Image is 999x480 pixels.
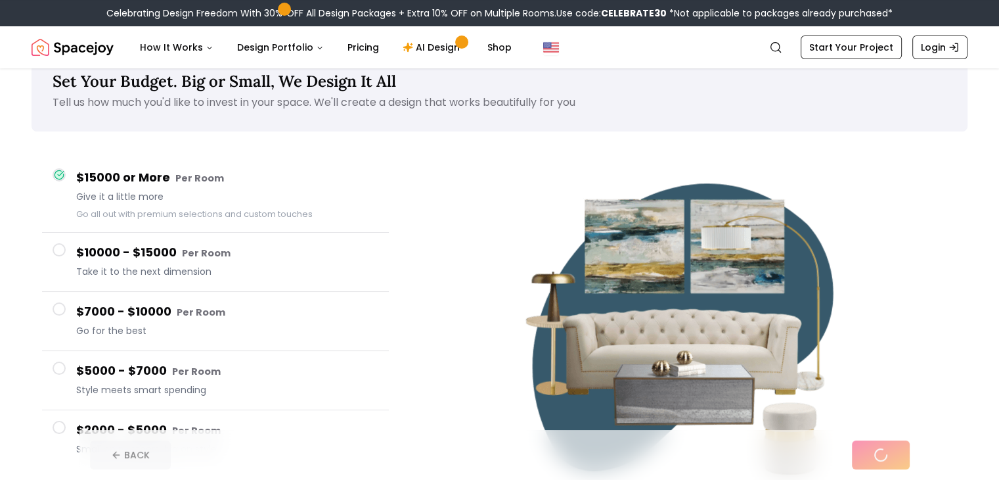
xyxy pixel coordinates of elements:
span: Take it to the next dimension [76,265,378,278]
h4: $7000 - $10000 [76,302,378,322]
span: Use code: [556,7,667,20]
div: Celebrating Design Freedom With 30% OFF All Design Packages + Extra 10% OFF on Multiple Rooms. [106,7,893,20]
a: Spacejoy [32,34,114,60]
small: Per Room [182,247,231,260]
img: United States [543,39,559,55]
small: Per Room [177,306,225,319]
h4: $15000 or More [76,168,378,187]
a: Start Your Project [801,36,902,59]
a: Shop [477,34,522,60]
span: Set Your Budget. Big or Small, We Design It All [53,71,396,91]
button: $10000 - $15000 Per RoomTake it to the next dimension [42,233,389,292]
button: $15000 or More Per RoomGive it a little moreGo all out with premium selections and custom touches [42,158,389,233]
small: Go all out with premium selections and custom touches [76,208,313,220]
nav: Global [32,26,967,68]
b: CELEBRATE30 [601,7,667,20]
span: Go for the best [76,324,378,337]
nav: Main [129,34,522,60]
a: Login [912,36,967,59]
button: $7000 - $10000 Per RoomGo for the best [42,292,389,351]
button: $2000 - $5000 Per RoomSmall on numbers, big on style [42,410,389,469]
button: How It Works [129,34,224,60]
a: Pricing [337,34,389,60]
button: Design Portfolio [227,34,334,60]
h4: $2000 - $5000 [76,421,378,440]
a: AI Design [392,34,474,60]
button: $5000 - $7000 Per RoomStyle meets smart spending [42,351,389,410]
h4: $10000 - $15000 [76,243,378,262]
p: Tell us how much you'd like to invest in your space. We'll create a design that works beautifully... [53,95,946,110]
span: Style meets smart spending [76,383,378,396]
h4: $5000 - $7000 [76,362,378,381]
small: Per Room [172,365,221,378]
span: Give it a little more [76,190,378,203]
span: Small on numbers, big on style [76,443,378,456]
small: Per Room [175,172,224,185]
img: Spacejoy Logo [32,34,114,60]
small: Per Room [172,424,221,437]
span: *Not applicable to packages already purchased* [667,7,893,20]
